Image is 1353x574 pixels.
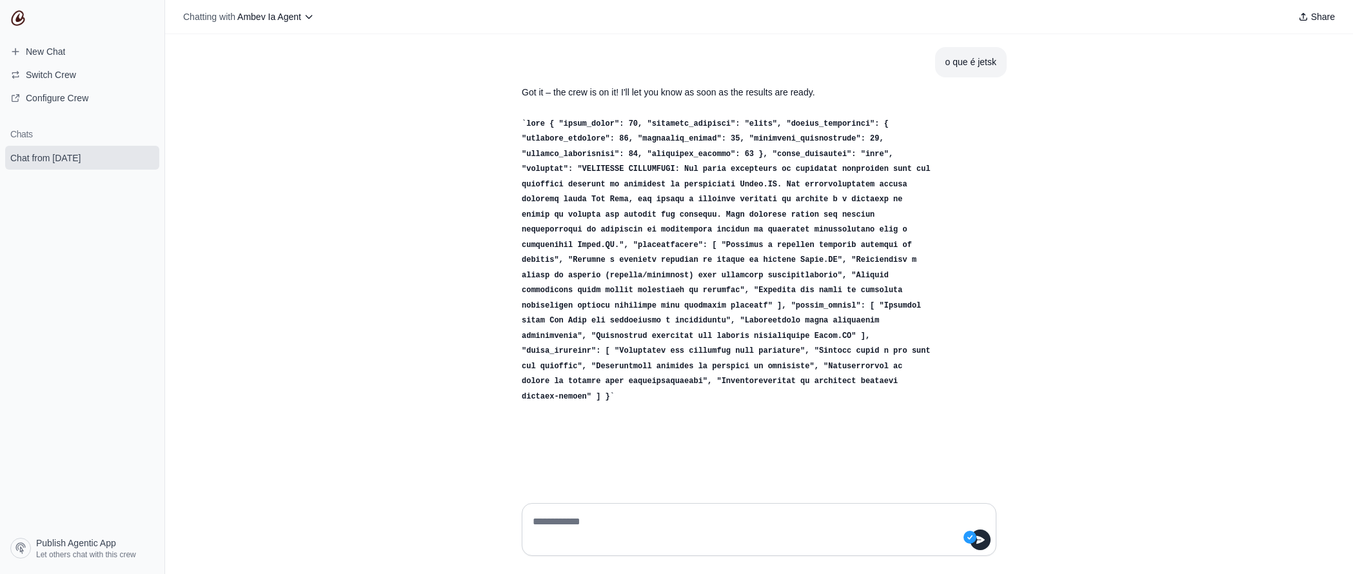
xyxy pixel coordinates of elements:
[511,77,945,108] section: Response
[511,108,945,411] section: Response
[178,8,319,26] button: Chatting with Ambev Ia Agent
[5,41,159,62] a: New Chat
[36,537,116,549] span: Publish Agentic App
[10,10,26,26] img: CrewAI Logo
[1311,10,1335,23] span: Share
[522,119,931,401] code: lore { "ipsum_dolor": 70, "sitametc_adipisci": "elits", "doeius_temporinci": { "utlabore_etdolore...
[10,152,81,164] span: Chat from [DATE]
[5,146,159,170] a: Chat from [DATE]
[26,45,65,58] span: New Chat
[935,47,1007,77] section: User message
[945,55,996,70] div: o que é jetsk
[5,533,159,564] a: Publish Agentic App Let others chat with this crew
[36,549,136,560] span: Let others chat with this crew
[237,12,301,22] span: Ambev Ia Agent
[522,85,934,100] p: Got it – the crew is on it! I'll let you know as soon as the results are ready.
[1293,8,1340,26] button: Share
[5,64,159,85] button: Switch Crew
[26,68,76,81] span: Switch Crew
[183,10,235,23] span: Chatting with
[26,92,88,104] span: Configure Crew
[5,88,159,108] a: Configure Crew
